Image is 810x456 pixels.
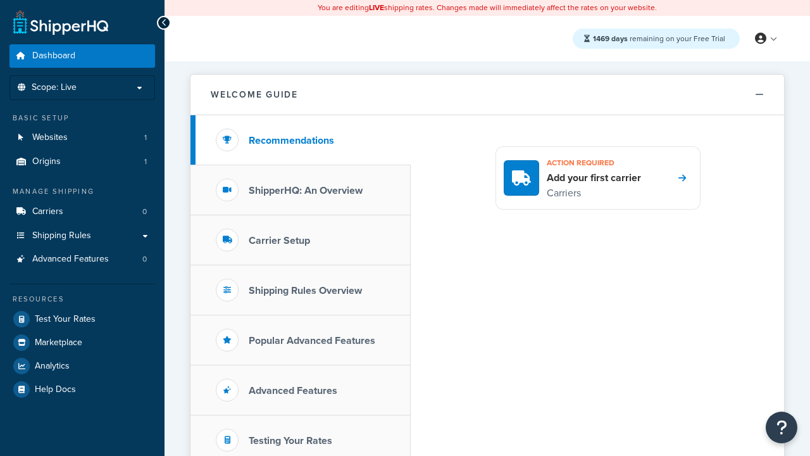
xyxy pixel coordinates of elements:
[9,308,155,331] a: Test Your Rates
[9,126,155,149] li: Websites
[32,254,109,265] span: Advanced Features
[142,254,147,265] span: 0
[9,355,155,377] a: Analytics
[32,156,61,167] span: Origins
[211,90,298,99] h2: Welcome Guide
[9,150,155,174] li: Origins
[9,44,155,68] a: Dashboard
[35,384,76,395] span: Help Docs
[9,200,155,224] li: Carriers
[249,185,363,196] h3: ShipperHQ: An Overview
[9,331,155,354] a: Marketplace
[249,435,332,446] h3: Testing Your Rates
[249,385,337,396] h3: Advanced Features
[547,155,641,171] h3: Action required
[593,33,628,44] strong: 1469 days
[190,75,784,115] button: Welcome Guide
[32,82,77,93] span: Scope: Live
[766,412,797,443] button: Open Resource Center
[547,171,641,185] h4: Add your first carrier
[9,224,155,248] a: Shipping Rules
[249,335,375,346] h3: Popular Advanced Features
[9,186,155,197] div: Manage Shipping
[32,206,63,217] span: Carriers
[142,206,147,217] span: 0
[32,231,91,241] span: Shipping Rules
[144,132,147,143] span: 1
[35,314,96,325] span: Test Your Rates
[9,378,155,401] a: Help Docs
[9,294,155,305] div: Resources
[144,156,147,167] span: 1
[249,285,362,296] h3: Shipping Rules Overview
[9,200,155,224] a: Carriers0
[35,338,82,348] span: Marketplace
[32,132,68,143] span: Websites
[9,150,155,174] a: Origins1
[9,113,155,123] div: Basic Setup
[9,126,155,149] a: Websites1
[249,135,334,146] h3: Recommendations
[9,248,155,271] a: Advanced Features0
[369,2,384,13] b: LIVE
[32,51,75,61] span: Dashboard
[547,185,641,201] p: Carriers
[593,33,725,44] span: remaining on your Free Trial
[9,248,155,271] li: Advanced Features
[35,361,70,372] span: Analytics
[249,235,310,246] h3: Carrier Setup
